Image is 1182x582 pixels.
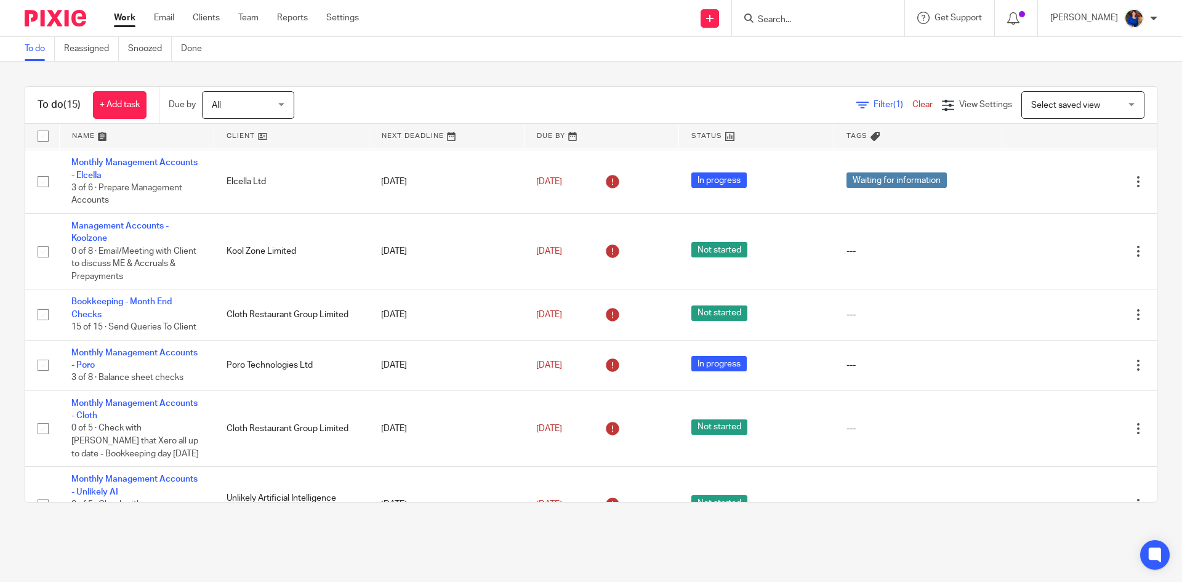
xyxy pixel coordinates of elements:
span: [DATE] [536,424,562,433]
div: --- [846,309,990,321]
span: 0 of 5 · Check with [PERSON_NAME] that Xero all up to date - Bookkeeping day [DATE] [71,424,199,458]
span: Not started [691,419,747,435]
div: --- [846,245,990,257]
span: View Settings [959,100,1012,109]
span: Get Support [935,14,982,22]
input: Search [757,15,867,26]
h1: To do [38,99,81,111]
a: Monthly Management Accounts - Elcella [71,158,198,179]
span: Not started [691,495,747,511]
td: [DATE] [369,390,524,466]
img: Nicole.jpeg [1124,9,1144,28]
td: [DATE] [369,467,524,543]
td: [DATE] [369,289,524,340]
td: Cloth Restaurant Group Limited [214,390,369,466]
a: Clear [912,100,933,109]
span: [DATE] [536,361,562,370]
span: Filter [874,100,912,109]
a: To do [25,37,55,61]
span: Waiting for information [846,172,947,188]
span: [DATE] [536,310,562,319]
span: (15) [63,100,81,110]
div: --- [846,498,990,511]
a: + Add task [93,91,147,119]
a: Snoozed [128,37,172,61]
a: Monthly Management Accounts - Unlikely AI [71,475,198,496]
td: Elcella Ltd [214,150,369,214]
td: [DATE] [369,340,524,390]
a: Work [114,12,135,24]
span: In progress [691,172,747,188]
span: In progress [691,356,747,371]
a: Bookkeeping - Month End Checks [71,297,172,318]
span: [DATE] [536,177,562,186]
td: [DATE] [369,150,524,214]
td: Kool Zone Limited [214,214,369,289]
span: [DATE] [536,247,562,256]
span: (1) [893,100,903,109]
a: Monthly Management Accounts - Poro [71,349,198,370]
td: Cloth Restaurant Group Limited [214,289,369,340]
a: Management Accounts - Koolzone [71,222,169,243]
a: Team [238,12,259,24]
span: 3 of 8 · Balance sheet checks [71,374,183,382]
img: Pixie [25,10,86,26]
div: --- [846,359,990,371]
span: All [212,101,221,110]
span: 15 of 15 · Send Queries To Client [71,323,196,331]
div: --- [846,422,990,435]
a: Reassigned [64,37,119,61]
a: Monthly Management Accounts - Cloth [71,399,198,420]
span: Not started [691,305,747,321]
a: Reports [277,12,308,24]
span: Not started [691,242,747,257]
a: Settings [326,12,359,24]
a: Clients [193,12,220,24]
span: Tags [846,132,867,139]
a: Done [181,37,211,61]
td: Poro Technologies Ltd [214,340,369,390]
span: Select saved view [1031,101,1100,110]
td: Unlikely Artificial Intelligence Limited [214,467,369,543]
a: Email [154,12,174,24]
p: [PERSON_NAME] [1050,12,1118,24]
span: 3 of 6 · Prepare Management Accounts [71,184,182,205]
span: 0 of 5 · Check with [PERSON_NAME] re weekly bookkeeping ( [DATE]) [71,500,177,534]
span: 0 of 8 · Email/Meeting with Client to discuss ME & Accruals & Prepayments [71,247,196,281]
td: [DATE] [369,214,524,289]
span: [DATE] [536,500,562,509]
p: Due by [169,99,196,111]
